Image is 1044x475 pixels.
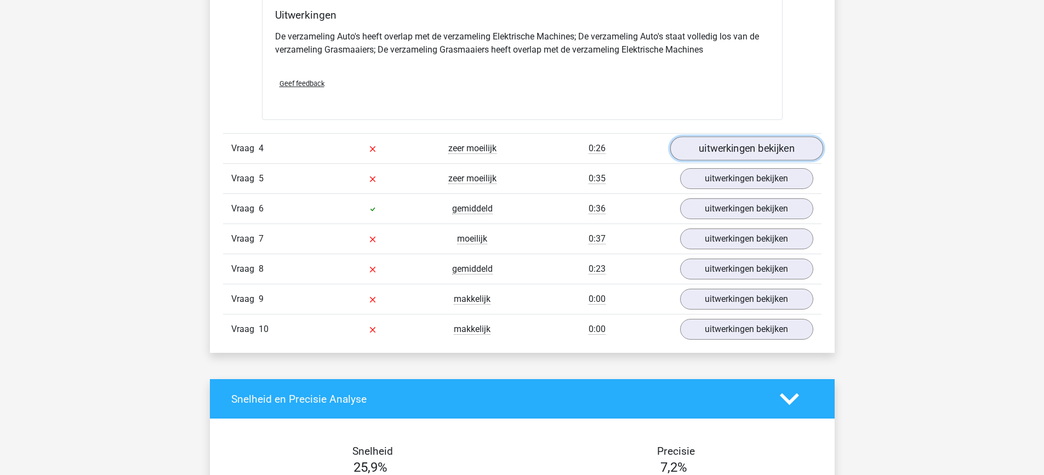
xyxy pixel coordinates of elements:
[448,173,497,184] span: zeer moeilijk
[680,289,813,310] a: uitwerkingen bekijken
[680,319,813,340] a: uitwerkingen bekijken
[454,324,490,335] span: makkelijk
[353,460,387,475] span: 25,9%
[680,228,813,249] a: uitwerkingen bekijken
[259,324,269,334] span: 10
[589,264,606,274] span: 0:23
[589,324,606,335] span: 0:00
[589,233,606,244] span: 0:37
[452,203,493,214] span: gemiddeld
[231,323,259,336] span: Vraag
[680,259,813,279] a: uitwerkingen bekijken
[589,294,606,305] span: 0:00
[275,9,769,21] h4: Uitwerkingen
[680,168,813,189] a: uitwerkingen bekijken
[589,173,606,184] span: 0:35
[452,264,493,274] span: gemiddeld
[259,203,264,214] span: 6
[259,233,264,244] span: 7
[457,233,487,244] span: moeilijk
[680,198,813,219] a: uitwerkingen bekijken
[259,264,264,274] span: 8
[660,460,687,475] span: 7,2%
[231,393,763,405] h4: Snelheid en Precisie Analyse
[589,143,606,154] span: 0:26
[279,79,324,88] span: Geef feedback
[535,445,818,457] h4: Precisie
[231,172,259,185] span: Vraag
[231,445,514,457] h4: Snelheid
[231,262,259,276] span: Vraag
[259,173,264,184] span: 5
[259,143,264,153] span: 4
[589,203,606,214] span: 0:36
[275,30,769,56] p: De verzameling Auto's heeft overlap met de verzameling Elektrische Machines; De verzameling Auto'...
[231,293,259,306] span: Vraag
[259,294,264,304] span: 9
[670,136,823,161] a: uitwerkingen bekijken
[231,142,259,155] span: Vraag
[448,143,497,154] span: zeer moeilijk
[231,232,259,245] span: Vraag
[454,294,490,305] span: makkelijk
[231,202,259,215] span: Vraag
